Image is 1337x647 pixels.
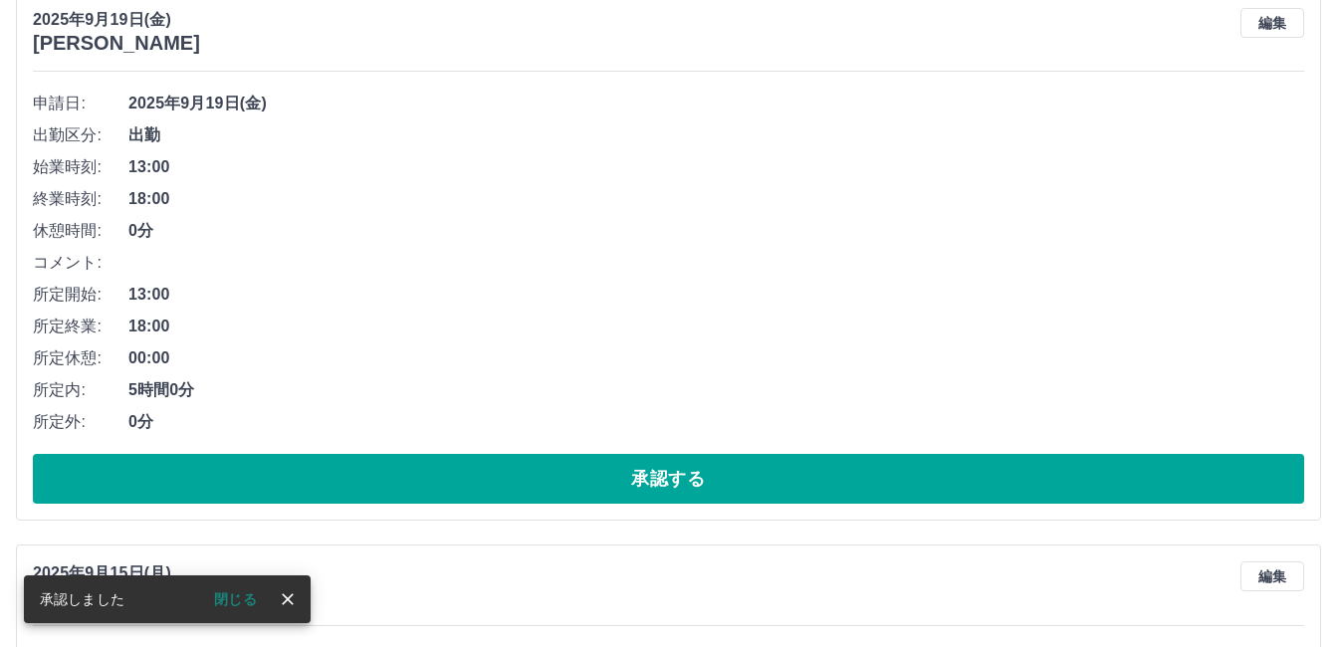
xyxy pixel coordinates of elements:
h3: [PERSON_NAME] [33,32,200,55]
span: 申請日: [33,92,128,115]
p: 2025年9月15日(月) [33,561,200,585]
span: 5時間0分 [128,378,1304,402]
span: 所定開始: [33,283,128,307]
span: 出勤区分: [33,123,128,147]
button: 編集 [1240,561,1304,591]
span: 始業時刻: [33,155,128,179]
span: 所定終業: [33,315,128,338]
span: 13:00 [128,155,1304,179]
span: コメント: [33,251,128,275]
span: 2025年9月19日(金) [128,92,1304,115]
span: 0分 [128,219,1304,243]
button: 承認する [33,454,1304,504]
span: 所定外: [33,410,128,434]
span: 所定内: [33,378,128,402]
span: 13:00 [128,283,1304,307]
button: 編集 [1240,8,1304,38]
p: 2025年9月19日(金) [33,8,200,32]
span: 0分 [128,410,1304,434]
span: 終業時刻: [33,187,128,211]
span: 18:00 [128,315,1304,338]
span: 出勤 [128,123,1304,147]
div: 承認しました [40,581,124,617]
button: close [273,584,303,614]
span: 所定休憩: [33,346,128,370]
span: 18:00 [128,187,1304,211]
span: 休憩時間: [33,219,128,243]
button: 閉じる [198,584,273,614]
span: 00:00 [128,346,1304,370]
